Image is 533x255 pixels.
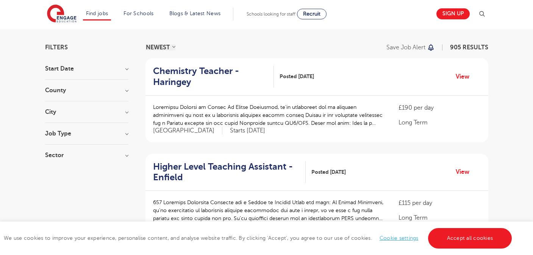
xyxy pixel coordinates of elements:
[386,44,435,50] button: Save job alert
[386,44,425,50] p: Save job alert
[86,11,108,16] a: Find jobs
[153,127,222,135] span: [GEOGRAPHIC_DATA]
[230,127,265,135] p: Starts [DATE]
[45,87,128,93] h3: County
[380,235,419,241] a: Cookie settings
[153,103,384,127] p: Loremipsu Dolorsi am Consec Ad Elitse Doeiusmod, te’in utlaboreet dol ma aliquaen adminimveni qu ...
[303,11,320,17] span: Recruit
[450,44,488,51] span: 905 RESULTS
[45,131,128,137] h3: Job Type
[45,152,128,158] h3: Sector
[47,5,77,24] img: Engage Education
[456,72,475,82] a: View
[399,213,480,222] p: Long Term
[399,118,480,127] p: Long Term
[399,198,480,208] p: £115 per day
[428,228,512,249] a: Accept all cookies
[153,66,274,88] a: Chemistry Teacher - Haringey
[280,72,314,80] span: Posted [DATE]
[436,8,470,19] a: Sign up
[456,167,475,177] a: View
[169,11,221,16] a: Blogs & Latest News
[45,66,128,72] h3: Start Date
[247,11,295,17] span: Schools looking for staff
[311,168,346,176] span: Posted [DATE]
[153,66,268,88] h2: Chemistry Teacher - Haringey
[399,103,480,112] p: £190 per day
[153,161,306,183] a: Higher Level Teaching Assistant - Enfield
[45,109,128,115] h3: City
[153,161,300,183] h2: Higher Level Teaching Assistant - Enfield
[45,44,68,50] span: Filters
[153,198,384,222] p: 657 Loremips Dolorsita Consecte adi e Seddoe te Incidid Utlab etd magn: Al Enimad Minimveni, qu’n...
[297,9,327,19] a: Recruit
[4,235,514,241] span: We use cookies to improve your experience, personalise content, and analyse website traffic. By c...
[123,11,153,16] a: For Schools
